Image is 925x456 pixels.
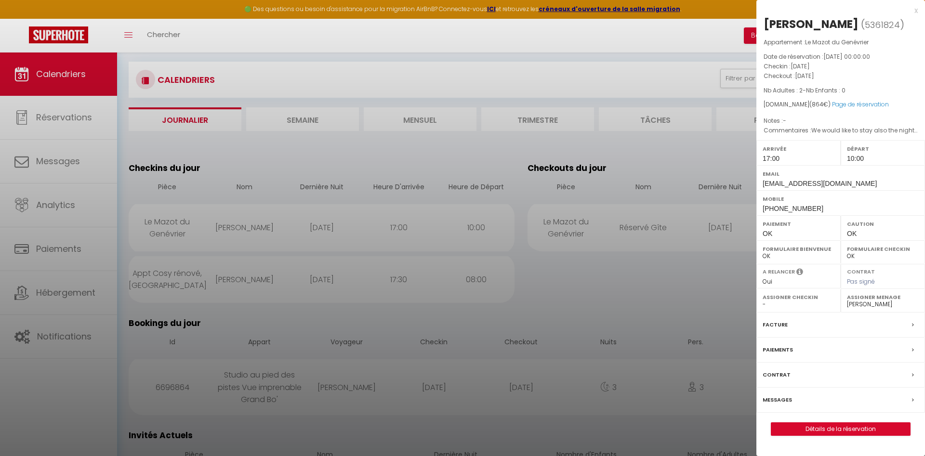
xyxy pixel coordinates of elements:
label: Messages [763,395,792,405]
label: Contrat [847,268,875,274]
label: Assigner Menage [847,292,919,302]
span: Nb Adultes : 2 [764,86,803,94]
p: Appartement : [764,38,918,47]
span: [PHONE_NUMBER] [763,205,823,212]
label: Caution [847,219,919,229]
button: Détails de la réservation [771,422,911,436]
a: Détails de la réservation [771,423,910,435]
label: Facture [763,320,788,330]
button: Ouvrir le widget de chat LiveChat [8,4,37,33]
label: Contrat [763,370,791,380]
span: ( €) [809,100,831,108]
span: 10:00 [847,155,864,162]
div: [DOMAIN_NAME] [764,100,918,109]
label: Formulaire Bienvenue [763,244,834,254]
p: Date de réservation : [764,52,918,62]
span: [DATE] 00:00:00 [823,52,870,61]
span: 5361824 [865,19,900,31]
p: Checkout : [764,71,918,81]
p: Notes : [764,116,918,126]
p: Checkin : [764,62,918,71]
label: Assigner Checkin [763,292,834,302]
span: OK [847,230,857,237]
p: - [764,86,918,95]
div: x [756,5,918,16]
span: [DATE] [791,62,810,70]
span: 864 [812,100,823,108]
span: Nb Enfants : 0 [806,86,846,94]
label: Paiements [763,345,793,355]
span: - [783,117,786,125]
span: Le Mazot du Genévrier [805,38,869,46]
span: ( ) [861,18,904,31]
span: 17:00 [763,155,780,162]
label: Départ [847,144,919,154]
span: Pas signé [847,277,875,286]
div: [PERSON_NAME] [764,16,859,32]
span: OK [763,230,772,237]
i: Sélectionner OUI si vous souhaiter envoyer les séquences de messages post-checkout [796,268,803,278]
label: Paiement [763,219,834,229]
span: [EMAIL_ADDRESS][DOMAIN_NAME] [763,180,877,187]
span: [DATE] [795,72,814,80]
label: Email [763,169,919,179]
p: Commentaires : [764,126,918,135]
label: Formulaire Checkin [847,244,919,254]
a: Page de réservation [832,100,889,108]
label: A relancer [763,268,795,276]
label: Arrivée [763,144,834,154]
label: Mobile [763,194,919,204]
